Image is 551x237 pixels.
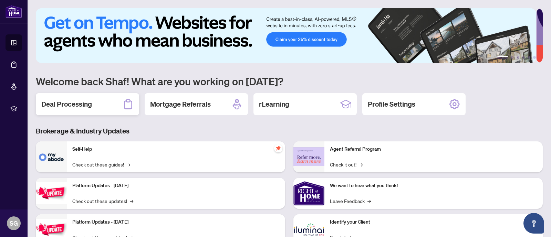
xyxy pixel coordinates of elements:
p: Agent Referral Program [330,146,537,153]
button: 2 [511,56,514,59]
p: Platform Updates - [DATE] [72,218,280,226]
button: 4 [522,56,525,59]
span: → [130,197,133,205]
h3: Brokerage & Industry Updates [36,126,543,136]
p: We want to hear what you think! [330,182,537,190]
span: → [127,161,130,168]
button: Open asap [523,213,544,234]
p: Platform Updates - [DATE] [72,182,280,190]
span: → [359,161,363,168]
img: Platform Updates - July 21, 2025 [36,182,67,204]
a: Check out these guides!→ [72,161,130,168]
img: Self-Help [36,141,67,172]
p: Self-Help [72,146,280,153]
h1: Welcome back Shaf! What are you working on [DATE]? [36,75,543,88]
img: logo [6,5,22,18]
span: SG [10,218,18,228]
a: Leave Feedback→ [330,197,371,205]
button: 1 [497,56,508,59]
span: → [367,197,371,205]
img: Slide 0 [36,8,536,63]
a: Check out these updates!→ [72,197,133,205]
h2: rLearning [259,99,289,109]
button: 6 [533,56,536,59]
h2: Mortgage Referrals [150,99,211,109]
img: Agent Referral Program [293,147,324,166]
h2: Profile Settings [368,99,415,109]
img: We want to hear what you think! [293,178,324,209]
h2: Deal Processing [41,99,92,109]
p: Identify your Client [330,218,537,226]
span: pushpin [274,144,282,152]
button: 5 [528,56,530,59]
a: Check it out!→ [330,161,363,168]
button: 3 [517,56,519,59]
